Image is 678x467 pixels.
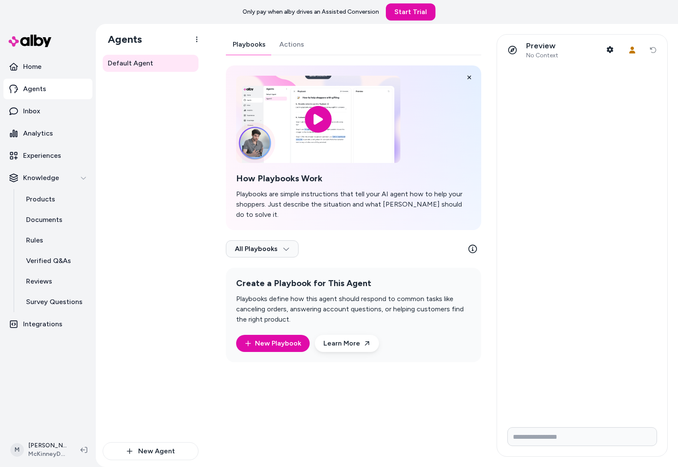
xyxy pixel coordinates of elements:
p: Knowledge [23,173,59,183]
a: Reviews [18,271,92,292]
a: Integrations [3,314,92,334]
h2: Create a Playbook for This Agent [236,278,471,289]
a: Verified Q&As [18,251,92,271]
button: New Agent [103,442,198,460]
p: Preview [526,41,558,51]
p: Inbox [23,106,40,116]
span: McKinneyDocumentationTestStore [28,450,67,458]
a: Inbox [3,101,92,121]
a: Rules [18,230,92,251]
button: Knowledge [3,168,92,188]
p: Analytics [23,128,53,139]
p: Playbooks are simple instructions that tell your AI agent how to help your shoppers. Just describ... [236,189,471,220]
a: Agents [3,79,92,99]
a: Home [3,56,92,77]
a: Default Agent [103,55,198,72]
p: Home [23,62,41,72]
a: Products [18,189,92,210]
input: Write your prompt here [507,427,657,446]
p: [PERSON_NAME] [28,441,67,450]
a: Actions [272,34,311,55]
img: alby Logo [9,35,51,47]
a: Start Trial [386,3,435,21]
a: Documents [18,210,92,230]
a: Survey Questions [18,292,92,312]
button: New Playbook [236,335,310,352]
p: Experiences [23,151,61,161]
button: M[PERSON_NAME]McKinneyDocumentationTestStore [5,436,74,464]
p: Reviews [26,276,52,287]
button: All Playbooks [226,240,299,257]
p: Only pay when alby drives an Assisted Conversion [243,8,379,16]
h2: How Playbooks Work [236,173,471,184]
p: Rules [26,235,43,245]
span: All Playbooks [235,245,290,253]
span: Default Agent [108,58,153,68]
span: No Context [526,52,558,59]
a: Analytics [3,123,92,144]
a: Playbooks [226,34,272,55]
a: New Playbook [245,338,301,349]
p: Agents [23,84,46,94]
p: Documents [26,215,62,225]
p: Products [26,194,55,204]
h1: Agents [101,33,142,46]
p: Playbooks define how this agent should respond to common tasks like canceling orders, answering a... [236,294,471,325]
p: Integrations [23,319,62,329]
span: M [10,443,24,457]
p: Survey Questions [26,297,83,307]
a: Learn More [315,335,379,352]
a: Experiences [3,145,92,166]
p: Verified Q&As [26,256,71,266]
